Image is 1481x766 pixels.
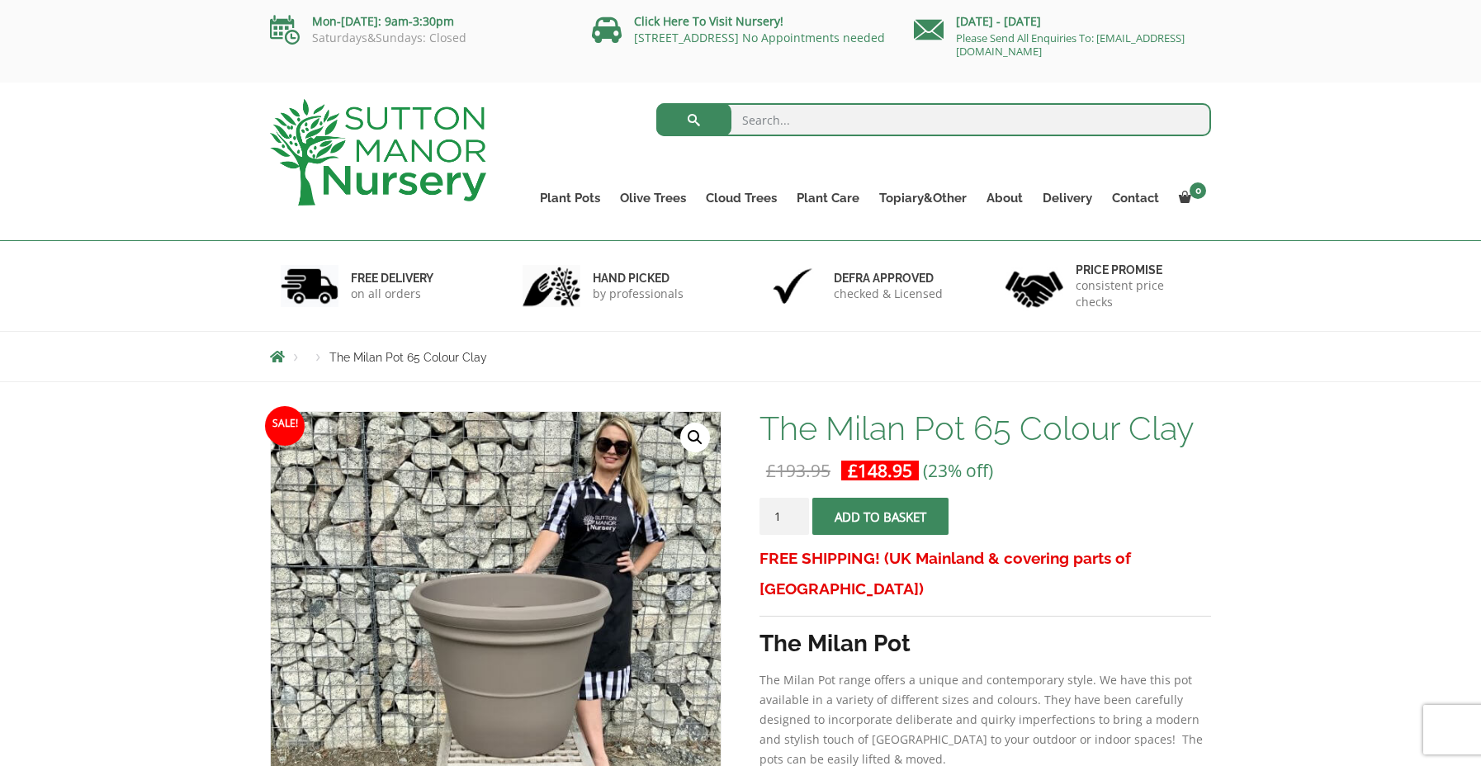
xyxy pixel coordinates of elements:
[1076,277,1201,310] p: consistent price checks
[265,406,305,446] span: Sale!
[1102,187,1169,210] a: Contact
[848,459,858,482] span: £
[834,271,943,286] h6: Defra approved
[914,12,1211,31] p: [DATE] - [DATE]
[270,99,486,206] img: logo
[759,543,1211,604] h3: FREE SHIPPING! (UK Mainland & covering parts of [GEOGRAPHIC_DATA])
[1005,261,1063,311] img: 4.jpg
[523,265,580,307] img: 2.jpg
[759,411,1211,446] h1: The Milan Pot 65 Colour Clay
[759,630,911,657] strong: The Milan Pot
[766,459,776,482] span: £
[351,271,433,286] h6: FREE DELIVERY
[634,30,885,45] a: [STREET_ADDRESS] No Appointments needed
[834,286,943,302] p: checked & Licensed
[848,459,912,482] bdi: 148.95
[270,350,1211,363] nav: Breadcrumbs
[270,12,567,31] p: Mon-[DATE]: 9am-3:30pm
[696,187,787,210] a: Cloud Trees
[270,31,567,45] p: Saturdays&Sundays: Closed
[593,286,684,302] p: by professionals
[1190,182,1206,199] span: 0
[351,286,433,302] p: on all orders
[656,103,1212,136] input: Search...
[764,265,821,307] img: 3.jpg
[1076,262,1201,277] h6: Price promise
[1033,187,1102,210] a: Delivery
[610,187,696,210] a: Olive Trees
[766,459,830,482] bdi: 193.95
[956,31,1185,59] a: Please Send All Enquiries To: [EMAIL_ADDRESS][DOMAIN_NAME]
[759,498,809,535] input: Product quantity
[530,187,610,210] a: Plant Pots
[1169,187,1211,210] a: 0
[593,271,684,286] h6: hand picked
[812,498,949,535] button: Add to basket
[680,423,710,452] a: View full-screen image gallery
[923,459,993,482] span: (23% off)
[977,187,1033,210] a: About
[787,187,869,210] a: Plant Care
[869,187,977,210] a: Topiary&Other
[281,265,338,307] img: 1.jpg
[329,351,487,364] span: The Milan Pot 65 Colour Clay
[634,13,783,29] a: Click Here To Visit Nursery!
